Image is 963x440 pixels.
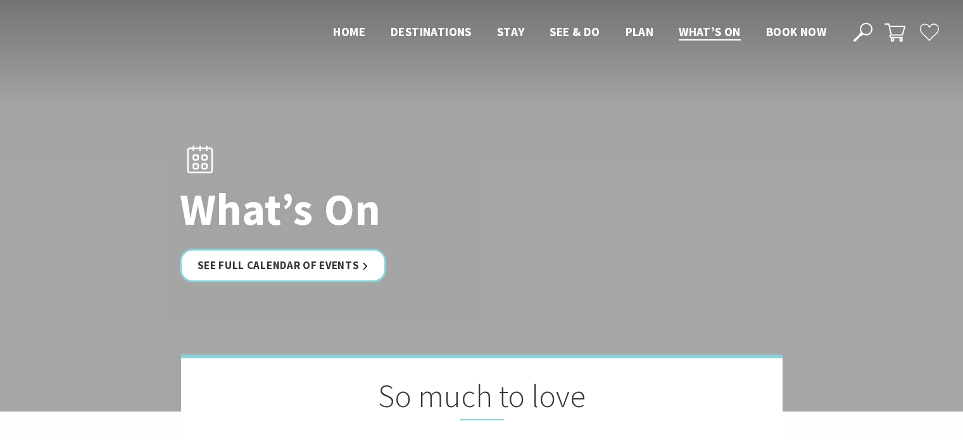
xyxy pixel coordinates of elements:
[550,24,600,39] span: See & Do
[497,24,525,39] span: Stay
[679,24,741,39] span: What’s On
[626,24,654,39] span: Plan
[333,24,365,41] a: Home
[180,185,538,234] h1: What’s On
[333,24,365,39] span: Home
[766,24,826,41] a: Book now
[497,24,525,41] a: Stay
[766,24,826,39] span: Book now
[626,24,654,41] a: Plan
[391,24,472,39] span: Destinations
[550,24,600,41] a: See & Do
[180,249,387,282] a: See Full Calendar of Events
[679,24,741,41] a: What’s On
[391,24,472,41] a: Destinations
[244,377,719,420] h2: So much to love
[320,22,839,43] nav: Main Menu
